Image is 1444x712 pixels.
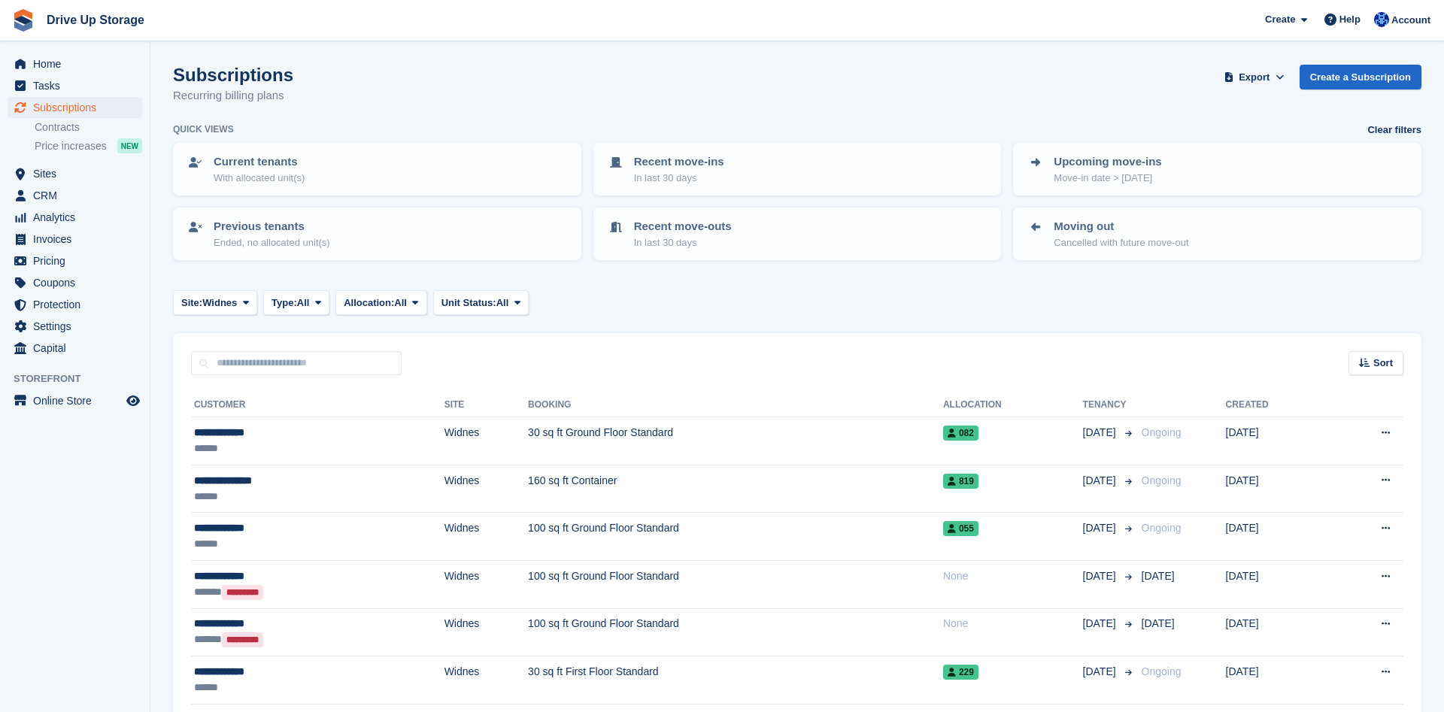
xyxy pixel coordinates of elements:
[8,338,142,359] a: menu
[528,608,943,656] td: 100 sq ft Ground Floor Standard
[173,290,257,315] button: Site: Widnes
[1226,513,1328,561] td: [DATE]
[8,53,142,74] a: menu
[33,390,123,411] span: Online Store
[202,295,237,311] span: Widnes
[1226,656,1328,704] td: [DATE]
[344,295,394,311] span: Allocation:
[8,75,142,96] a: menu
[33,97,123,118] span: Subscriptions
[1226,393,1328,417] th: Created
[1142,426,1182,438] span: Ongoing
[1226,465,1328,513] td: [DATE]
[117,138,142,153] div: NEW
[1142,617,1175,629] span: [DATE]
[634,218,732,235] p: Recent move-outs
[8,316,142,337] a: menu
[1300,65,1421,89] a: Create a Subscription
[1339,12,1361,27] span: Help
[1226,417,1328,465] td: [DATE]
[1054,235,1188,250] p: Cancelled with future move-out
[1083,473,1119,489] span: [DATE]
[14,371,150,386] span: Storefront
[634,235,732,250] p: In last 30 days
[943,393,1083,417] th: Allocation
[214,218,330,235] p: Previous tenants
[444,513,528,561] td: Widnes
[595,209,1000,259] a: Recent move-outs In last 30 days
[943,474,978,489] span: 819
[1367,123,1421,138] a: Clear filters
[1226,560,1328,608] td: [DATE]
[1142,474,1182,486] span: Ongoing
[943,426,978,441] span: 082
[1083,425,1119,441] span: [DATE]
[173,65,293,85] h1: Subscriptions
[1054,153,1161,171] p: Upcoming move-ins
[528,417,943,465] td: 30 sq ft Ground Floor Standard
[1226,608,1328,656] td: [DATE]
[943,568,1083,584] div: None
[528,465,943,513] td: 160 sq ft Container
[33,163,123,184] span: Sites
[1083,393,1136,417] th: Tenancy
[272,295,297,311] span: Type:
[943,521,978,536] span: 055
[191,393,444,417] th: Customer
[335,290,427,315] button: Allocation: All
[8,250,142,271] a: menu
[8,185,142,206] a: menu
[1015,144,1420,194] a: Upcoming move-ins Move-in date > [DATE]
[444,560,528,608] td: Widnes
[1083,520,1119,536] span: [DATE]
[214,153,305,171] p: Current tenants
[1083,616,1119,632] span: [DATE]
[124,392,142,410] a: Preview store
[33,185,123,206] span: CRM
[35,120,142,135] a: Contracts
[35,138,142,154] a: Price increases NEW
[8,207,142,228] a: menu
[214,235,330,250] p: Ended, no allocated unit(s)
[943,665,978,680] span: 229
[297,295,310,311] span: All
[595,144,1000,194] a: Recent move-ins In last 30 days
[496,295,509,311] span: All
[173,87,293,105] p: Recurring billing plans
[173,123,234,136] h6: Quick views
[528,656,943,704] td: 30 sq ft First Floor Standard
[263,290,329,315] button: Type: All
[33,53,123,74] span: Home
[33,316,123,337] span: Settings
[33,272,123,293] span: Coupons
[33,75,123,96] span: Tasks
[1265,12,1295,27] span: Create
[33,294,123,315] span: Protection
[1142,665,1182,677] span: Ongoing
[1221,65,1288,89] button: Export
[1239,70,1270,85] span: Export
[1142,570,1175,582] span: [DATE]
[1142,522,1182,534] span: Ongoing
[394,295,407,311] span: All
[8,390,142,411] a: menu
[444,393,528,417] th: Site
[35,139,107,153] span: Price increases
[1054,218,1188,235] p: Moving out
[181,295,202,311] span: Site:
[1054,171,1161,186] p: Move-in date > [DATE]
[943,616,1083,632] div: None
[12,9,35,32] img: stora-icon-8386f47178a22dfd0bd8f6a31ec36ba5ce8667c1dd55bd0f319d3a0aa187defe.svg
[1083,664,1119,680] span: [DATE]
[33,229,123,250] span: Invoices
[444,656,528,704] td: Widnes
[1391,13,1430,28] span: Account
[174,144,580,194] a: Current tenants With allocated unit(s)
[1015,209,1420,259] a: Moving out Cancelled with future move-out
[214,171,305,186] p: With allocated unit(s)
[441,295,496,311] span: Unit Status:
[634,171,724,186] p: In last 30 days
[444,465,528,513] td: Widnes
[433,290,529,315] button: Unit Status: All
[444,417,528,465] td: Widnes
